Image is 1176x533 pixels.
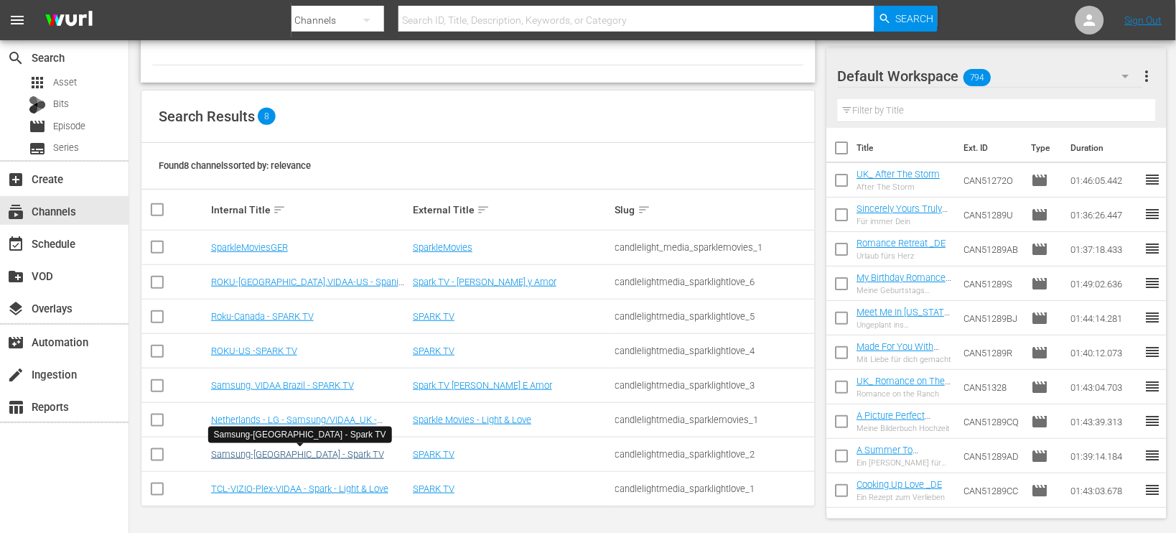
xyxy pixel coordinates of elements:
[615,277,813,287] div: candlelightmedia_sparklightlove_6
[413,449,454,460] a: SPARK TV
[958,404,1027,439] td: CAN51289CQ
[1145,171,1162,188] span: reorder
[857,307,952,328] a: Meet Me In [US_STATE] _DE
[958,370,1027,404] td: CAN51328
[413,242,472,253] a: SparkleMovies
[857,445,921,466] a: A Summer To Remember _DE
[615,414,813,425] div: candlelightmedia_sparklemovies_1
[1066,370,1145,404] td: 01:43:04.703
[896,6,934,32] span: Search
[1032,310,1050,327] span: Episode
[1139,68,1156,85] span: more_vert
[615,483,813,494] div: candlelightmedia_sparklightlove_1
[857,341,940,363] a: Made For You With Love _DE
[1066,266,1145,301] td: 01:49:02.636
[29,96,46,113] div: Bits
[1063,128,1149,168] th: Duration
[7,334,24,351] span: Automation
[413,346,454,356] a: SPARK TV
[1125,14,1162,26] a: Sign Out
[7,366,24,384] span: Ingestion
[1145,378,1162,395] span: reorder
[1145,240,1162,257] span: reorder
[211,277,409,298] a: ROKU-[GEOGRAPHIC_DATA],VIDAA-US - Spanish - Spark TV - [PERSON_NAME] y Amor
[1066,404,1145,439] td: 01:43:39.313
[958,439,1027,473] td: CAN51289AD
[34,4,103,37] img: ans4CAIJ8jUAAAAAAAAAAAAAAAAAAAAAAAAgQb4GAAAAAAAAAAAAAAAAAAAAAAAAJMjXAAAAAAAAAAAAAAAAAAAAAAAAgAT5G...
[615,380,813,391] div: candlelightmedia_sparklightlove_3
[857,410,931,432] a: A Picture Perfect Wedding _DE
[9,11,26,29] span: menu
[1145,309,1162,326] span: reorder
[211,449,384,460] a: Samsung-[GEOGRAPHIC_DATA] - Spark TV
[1066,335,1145,370] td: 01:40:12.073
[7,399,24,416] span: Reports
[958,301,1027,335] td: CAN51289BJ
[1032,241,1050,258] span: Episode
[413,414,531,425] a: Sparkle Movies - Light & Love
[7,300,24,318] span: Overlays
[211,346,297,356] a: ROKU-US -SPARK TV
[857,182,941,192] div: After The Storm
[413,311,454,322] a: SPARK TV
[857,272,952,294] a: My Birthday Romance _DE
[958,198,1027,232] td: CAN51289U
[857,128,956,168] th: Title
[857,320,953,330] div: Ungeplant ins [PERSON_NAME]
[963,62,991,93] span: 794
[857,493,946,502] div: Ein Rezept zum Verlieben
[958,335,1027,370] td: CAN51289R
[857,238,946,249] a: Romance Retreat _DE
[1145,481,1162,499] span: reorder
[1066,232,1145,266] td: 01:37:18.433
[857,376,951,397] a: UK_ Romance on The Ranch
[615,201,813,218] div: Slug
[615,449,813,460] div: candlelightmedia_sparklightlove_2
[1066,301,1145,335] td: 01:44:14.281
[211,483,388,494] a: TCL-VIZIO-Plex-VIDAA - Spark - Light & Love
[1145,205,1162,223] span: reorder
[413,380,552,391] a: Spark TV [PERSON_NAME] E Amor
[1145,343,1162,361] span: reorder
[857,251,946,261] div: Urlaub fürs Herz
[857,286,953,295] div: Meine Geburtstags Romanze
[53,97,69,111] span: Bits
[857,217,953,226] div: Für immer Dein
[857,479,943,490] a: Cooking Up Love _DE
[413,483,454,494] a: SPARK TV
[958,232,1027,266] td: CAN51289AB
[857,389,953,399] div: Romance on the Ranch
[958,163,1027,198] td: CAN51272O
[1145,412,1162,430] span: reorder
[211,380,354,391] a: Samsung, VIDAA Brazil - SPARK TV
[159,160,311,171] span: Found 8 channels sorted by: relevance
[1066,198,1145,232] td: 01:36:26.447
[258,108,276,125] span: 8
[159,108,255,125] span: Search Results
[211,201,409,218] div: Internal Title
[857,355,953,364] div: Mit Liebe für dich gemacht
[1032,344,1050,361] span: Episode
[615,346,813,356] div: candlelightmedia_sparklightlove_4
[53,75,77,90] span: Asset
[7,50,24,67] span: Search
[29,74,46,91] span: Asset
[1032,379,1050,396] span: Episode
[214,429,386,441] div: Samsung-[GEOGRAPHIC_DATA] - Spark TV
[838,56,1143,96] div: Default Workspace
[7,236,24,253] span: Schedule
[211,414,383,436] a: Netherlands - LG - Samsung/VIDAA_UK - Sparkle Movies
[413,201,610,218] div: External Title
[1032,413,1050,430] span: Episode
[211,242,288,253] a: SparkleMoviesGER
[413,277,556,287] a: Spark TV - [PERSON_NAME] y Amor
[615,242,813,253] div: candlelight_media_sparklemovies_1
[211,311,314,322] a: Roku-Canada - SPARK TV
[1066,163,1145,198] td: 01:46:05.442
[958,473,1027,508] td: CAN51289CC
[1139,59,1156,93] button: more_vert
[53,141,79,155] span: Series
[857,424,953,433] div: Meine Bilderbuch Hochzeit
[857,203,948,225] a: Sincerely Yours Truly _DE
[1032,482,1050,499] span: Episode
